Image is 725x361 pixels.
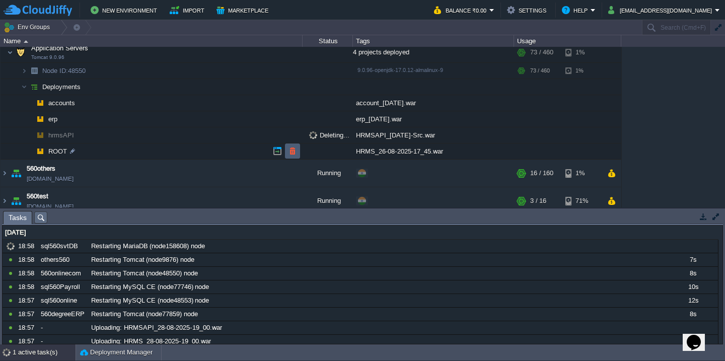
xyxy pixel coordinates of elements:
span: Restarting MariaDB (node158608) node [91,242,205,251]
div: 18:58 [18,253,37,266]
button: [EMAIL_ADDRESS][DOMAIN_NAME] [608,4,715,16]
button: Balance ₹0.00 [434,4,489,16]
img: AMDAwAAAACH5BAEAAAAALAAAAAABAAEAAAICRAEAOw== [27,143,33,159]
span: Tomcat 9.0.96 [31,54,64,60]
img: AMDAwAAAACH5BAEAAAAALAAAAAABAAEAAAICRAEAOw== [27,79,41,95]
div: 7s [668,253,717,266]
img: AMDAwAAAACH5BAEAAAAALAAAAAABAAEAAAICRAEAOw== [24,40,28,43]
div: 8s [668,267,717,280]
div: 1 active task(s) [13,344,76,360]
img: AMDAwAAAACH5BAEAAAAALAAAAAABAAEAAAICRAEAOw== [1,160,9,187]
img: CloudJiffy [4,4,72,17]
div: Tags [353,35,514,47]
div: [DATE] [3,226,718,239]
a: Application ServersTomcat 9.0.96 [30,44,90,52]
img: AMDAwAAAACH5BAEAAAAALAAAAAABAAEAAAICRAEAOw== [27,127,33,143]
span: Restarting MySQL CE (node48553) node [91,296,209,305]
a: accounts [47,99,77,107]
div: sql560svtDB [38,240,88,253]
span: Node ID: [42,67,68,75]
img: AMDAwAAAACH5BAEAAAAALAAAAAABAAEAAAICRAEAOw== [1,187,9,214]
img: AMDAwAAAACH5BAEAAAAALAAAAAABAAEAAAICRAEAOw== [33,143,47,159]
a: 560test [27,191,48,201]
div: sql560online [38,294,88,307]
div: 3 / 16 [530,187,546,214]
span: 560others [27,164,55,174]
img: AMDAwAAAACH5BAEAAAAALAAAAAABAAEAAAICRAEAOw== [14,42,28,62]
span: Uploading: HRMSAPI_28-08-2025-19_00.war [91,323,222,332]
div: Usage [515,35,621,47]
div: Running [303,160,353,187]
span: Restarting Tomcat (node77859) node [91,310,198,319]
div: 73 / 460 [530,63,550,79]
div: 560onlinecom [38,267,88,280]
button: Import [170,4,207,16]
div: Status [303,35,352,47]
div: 10s [668,280,717,294]
div: others560 [38,253,88,266]
span: Tasks [9,211,27,224]
span: 9.0.96-openjdk-17.0.12-almalinux-9 [357,67,443,73]
button: Marketplace [216,4,271,16]
span: 48550 [41,66,87,75]
div: 12s [668,294,717,307]
span: Application Servers [30,44,90,52]
div: 18:57 [18,308,37,321]
div: Name [1,35,302,47]
div: 18:57 [18,321,37,334]
div: sql560Payroll [38,280,88,294]
div: HRMS_26-08-2025-17_45.war [353,143,514,159]
div: 1% [565,42,598,62]
span: Restarting MySQL CE (node77746) node [91,282,209,292]
a: erp [47,115,59,123]
div: 18:58 [18,280,37,294]
div: 1% [565,160,598,187]
img: AMDAwAAAACH5BAEAAAAALAAAAAABAAEAAAICRAEAOw== [7,42,13,62]
span: Uploading: HRMS_28-08-2025-19_00.war [91,337,211,346]
div: 71% [565,187,598,214]
div: 18:57 [18,335,37,348]
button: Settings [507,4,549,16]
div: 18:57 [18,294,37,307]
span: Restarting Tomcat (node48550) node [91,269,198,278]
div: - [38,335,88,348]
button: Help [562,4,591,16]
a: hrmsAPI [47,131,76,139]
a: ROOT [47,147,68,156]
div: 560degreeERP [38,308,88,321]
button: New Environment [91,4,160,16]
a: [DOMAIN_NAME] [27,201,74,211]
img: AMDAwAAAACH5BAEAAAAALAAAAAABAAEAAAICRAEAOw== [21,79,27,95]
div: 1% [565,63,598,79]
div: - [38,321,88,334]
a: Deployments [41,83,82,91]
div: 16 / 160 [530,160,553,187]
img: AMDAwAAAACH5BAEAAAAALAAAAAABAAEAAAICRAEAOw== [27,95,33,111]
img: AMDAwAAAACH5BAEAAAAALAAAAAABAAEAAAICRAEAOw== [33,95,47,111]
div: 4 projects deployed [353,42,514,62]
img: AMDAwAAAACH5BAEAAAAALAAAAAABAAEAAAICRAEAOw== [27,63,41,79]
img: AMDAwAAAACH5BAEAAAAALAAAAAABAAEAAAICRAEAOw== [33,127,47,143]
img: AMDAwAAAACH5BAEAAAAALAAAAAABAAEAAAICRAEAOw== [33,111,47,127]
div: 73 / 460 [530,42,553,62]
iframe: chat widget [683,321,715,351]
button: Env Groups [4,20,53,34]
a: [DOMAIN_NAME] [27,174,74,184]
div: Running [303,187,353,214]
div: erp_[DATE].war [353,111,514,127]
img: AMDAwAAAACH5BAEAAAAALAAAAAABAAEAAAICRAEAOw== [9,160,23,187]
img: AMDAwAAAACH5BAEAAAAALAAAAAABAAEAAAICRAEAOw== [9,187,23,214]
img: AMDAwAAAACH5BAEAAAAALAAAAAABAAEAAAICRAEAOw== [27,111,33,127]
button: Deployment Manager [80,347,153,357]
div: 18:58 [18,267,37,280]
div: 18:58 [18,240,37,253]
span: Deleting... [309,131,349,139]
div: HRMSAPI_[DATE]-Src.war [353,127,514,143]
div: account_[DATE].war [353,95,514,111]
a: Node ID:48550 [41,66,87,75]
